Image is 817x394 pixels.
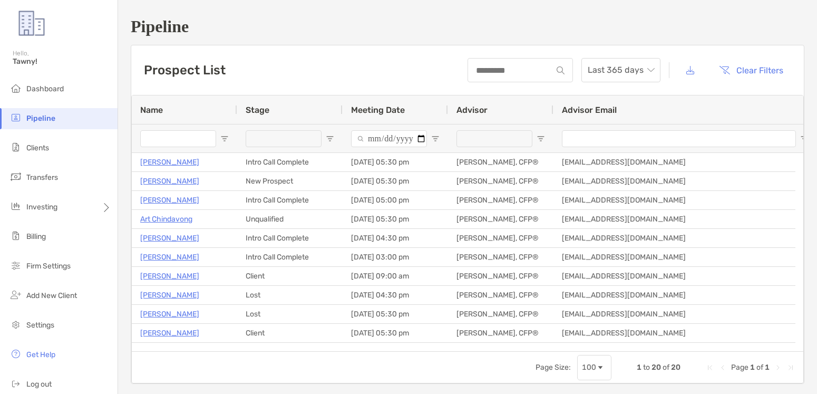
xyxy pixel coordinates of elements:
div: Lost [237,305,343,323]
div: Previous Page [718,363,727,372]
span: 20 [651,363,661,372]
img: settings icon [9,318,22,331]
h1: Pipeline [131,17,804,36]
div: Last Page [786,363,795,372]
div: [PERSON_NAME], CFP® [448,267,553,285]
img: transfers icon [9,170,22,183]
span: 20 [671,363,680,372]
div: [DATE] 05:30 pm [343,210,448,228]
div: [DATE] 05:30 pm [343,305,448,323]
a: [PERSON_NAME] [140,326,199,340]
div: [DATE] 09:00 am [343,267,448,285]
span: Investing [26,203,57,212]
input: Advisor Email Filter Input [562,130,796,147]
img: billing icon [9,229,22,242]
a: [PERSON_NAME] [140,232,199,245]
button: Clear Filters [711,59,791,82]
button: Open Filter Menu [220,134,229,143]
span: 1 [750,363,755,372]
h3: Prospect List [144,63,226,78]
div: 100 [582,363,596,372]
img: logout icon [9,377,22,390]
img: investing icon [9,200,22,213]
span: Tawny! [13,57,111,66]
span: Log out [26,380,52,389]
div: Page Size [577,355,611,380]
div: [PERSON_NAME], CFP® [448,248,553,266]
button: Open Filter Menu [800,134,809,143]
button: Open Filter Menu [326,134,334,143]
div: Intro Call Complete [237,248,343,266]
span: 1 [637,363,641,372]
div: [EMAIL_ADDRESS][DOMAIN_NAME] [553,305,817,323]
div: [PERSON_NAME], CFP® [448,153,553,171]
img: firm-settings icon [9,259,22,272]
div: Client [237,324,343,342]
span: Add New Client [26,291,77,300]
div: [PERSON_NAME], CFP® [448,286,553,304]
img: input icon [557,66,565,74]
div: Intro Call Complete [237,229,343,247]
span: Clients [26,143,49,152]
div: [EMAIL_ADDRESS][DOMAIN_NAME] [553,191,817,209]
div: [PERSON_NAME], CFP® [448,324,553,342]
div: [DATE] 03:00 pm [343,248,448,266]
div: [PERSON_NAME], CFP® [448,172,553,190]
div: [EMAIL_ADDRESS][DOMAIN_NAME] [553,286,817,304]
span: Dashboard [26,84,64,93]
div: [EMAIL_ADDRESS][DOMAIN_NAME] [553,324,817,342]
input: Name Filter Input [140,130,216,147]
span: 1 [765,363,770,372]
span: Meeting Date [351,105,405,115]
span: of [756,363,763,372]
a: Art Chindavong [140,213,192,226]
div: [DATE] 05:30 pm [343,172,448,190]
span: Advisor [456,105,488,115]
img: clients icon [9,141,22,153]
div: [EMAIL_ADDRESS][DOMAIN_NAME] [553,210,817,228]
a: [PERSON_NAME] [140,175,199,188]
a: [PERSON_NAME] [140,194,199,207]
p: [PERSON_NAME] [140,251,199,264]
div: [DATE] 05:30 pm [343,153,448,171]
span: Pipeline [26,114,55,123]
span: of [663,363,669,372]
div: [PERSON_NAME], CFP® [448,229,553,247]
div: [EMAIL_ADDRESS][DOMAIN_NAME] [553,153,817,171]
div: New Prospect [237,172,343,190]
img: Zoe Logo [13,4,51,42]
div: Lost [237,286,343,304]
div: Intro Call Complete [237,191,343,209]
span: Settings [26,321,54,330]
div: Page Size: [536,363,571,372]
a: [PERSON_NAME] [140,270,199,283]
div: [DATE] 05:30 pm [343,324,448,342]
div: [EMAIL_ADDRESS][DOMAIN_NAME] [553,172,817,190]
span: Page [731,363,748,372]
span: Billing [26,232,46,241]
div: [DATE] 05:00 pm [343,191,448,209]
span: Get Help [26,350,55,359]
div: [EMAIL_ADDRESS][DOMAIN_NAME] [553,267,817,285]
input: Meeting Date Filter Input [351,130,427,147]
a: [PERSON_NAME] [140,289,199,302]
div: [DATE] 04:30 pm [343,286,448,304]
div: Client [237,267,343,285]
div: Intro Call Complete [237,153,343,171]
img: add_new_client icon [9,289,22,301]
button: Open Filter Menu [431,134,440,143]
div: Next Page [774,363,782,372]
div: First Page [706,363,714,372]
div: [PERSON_NAME], CFP® [448,343,553,361]
div: [PERSON_NAME], CFP® [448,210,553,228]
a: [PERSON_NAME] [140,307,199,321]
div: [EMAIL_ADDRESS][DOMAIN_NAME] [553,343,817,361]
a: [PERSON_NAME] [140,156,199,169]
div: [EMAIL_ADDRESS][DOMAIN_NAME] [553,248,817,266]
div: [DATE] 05:00 pm [343,343,448,361]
